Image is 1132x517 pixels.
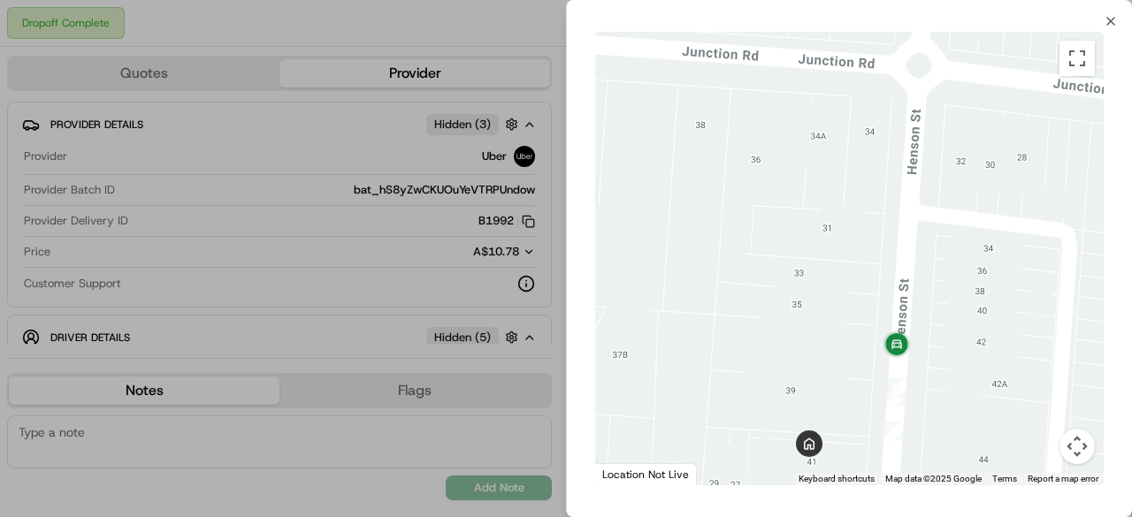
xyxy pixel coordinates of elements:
[595,463,697,485] div: Location Not Live
[600,462,658,485] img: Google
[885,474,982,483] span: Map data ©2025 Google
[600,462,658,485] a: Open this area in Google Maps (opens a new window)
[992,474,1017,483] a: Terms
[1028,474,1098,483] a: Report a map error
[887,386,906,406] div: 18
[883,422,903,441] div: 17
[1059,429,1095,464] button: Map camera controls
[799,473,875,485] button: Keyboard shortcuts
[887,378,906,398] div: 19
[1059,41,1095,76] button: Toggle fullscreen view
